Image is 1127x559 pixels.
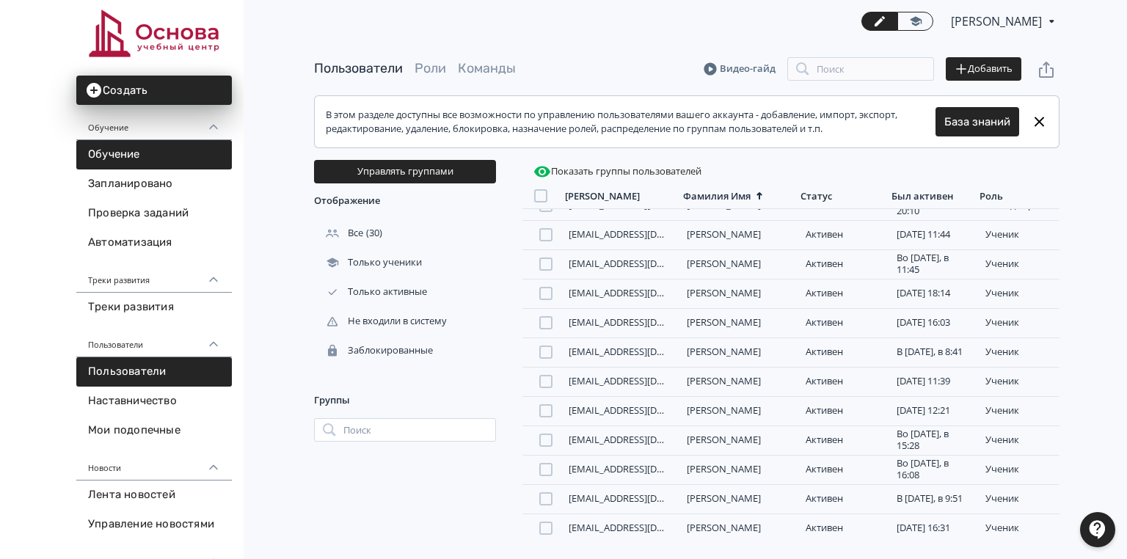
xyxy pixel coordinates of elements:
[687,521,761,534] a: [PERSON_NAME]
[935,107,1019,136] button: База знаний
[569,257,723,270] a: [EMAIL_ADDRESS][DOMAIN_NAME]
[806,346,883,358] div: Активен
[569,286,723,299] a: [EMAIL_ADDRESS][DOMAIN_NAME]
[806,200,883,211] div: Активен
[897,428,974,451] div: Во [DATE], в 15:28
[76,76,232,105] button: Создать
[88,9,220,58] img: https://files.teachbase.ru/system/account/58650/logo/medium-471ba71ffa36ee1a51d8ebf6775295e4.png
[806,288,883,299] div: Активен
[687,286,761,299] a: [PERSON_NAME]
[897,458,974,481] div: Во [DATE], в 16:08
[687,257,761,270] a: [PERSON_NAME]
[569,315,723,329] a: [EMAIL_ADDRESS][DOMAIN_NAME]
[897,317,974,329] div: [DATE] 16:03
[569,433,723,446] a: [EMAIL_ADDRESS][DOMAIN_NAME]
[76,510,232,539] a: Управление новостями
[944,114,1010,131] a: База знаний
[314,183,496,219] div: Отображение
[806,317,883,329] div: Активен
[314,160,496,183] button: Управлять группами
[569,521,723,534] a: [EMAIL_ADDRESS][DOMAIN_NAME]
[530,160,704,183] button: Показать группы пользователей
[687,433,761,446] a: [PERSON_NAME]
[897,229,974,241] div: [DATE] 11:44
[314,219,496,248] div: (30)
[951,12,1044,30] span: Анастасия Голубева
[806,258,883,270] div: Активен
[569,403,723,417] a: [EMAIL_ADDRESS][DOMAIN_NAME]
[569,462,723,475] a: [EMAIL_ADDRESS][DOMAIN_NAME]
[891,190,953,202] div: Был активен
[76,228,232,257] a: Автоматизация
[985,405,1054,417] div: ученик
[569,492,723,505] a: [EMAIL_ADDRESS][DOMAIN_NAME]
[985,288,1054,299] div: ученик
[314,344,436,357] div: Заблокированные
[897,522,974,534] div: [DATE] 16:31
[76,105,232,140] div: Обучение
[687,227,761,241] a: [PERSON_NAME]
[806,464,883,475] div: Активен
[985,376,1054,387] div: ученик
[946,57,1021,81] button: Добавить
[76,199,232,228] a: Проверка заданий
[1037,61,1055,78] svg: Экспорт пользователей файлом
[897,252,974,275] div: Во [DATE], в 11:45
[314,315,450,328] div: Не входили в систему
[76,481,232,510] a: Лента новостей
[687,374,761,387] a: [PERSON_NAME]
[980,190,1003,202] div: Роль
[683,190,751,202] div: Фамилия Имя
[687,345,761,358] a: [PERSON_NAME]
[76,387,232,416] a: Наставничество
[897,376,974,387] div: [DATE] 11:39
[569,345,723,358] a: [EMAIL_ADDRESS][DOMAIN_NAME]
[687,492,761,505] a: [PERSON_NAME]
[687,462,761,475] a: [PERSON_NAME]
[806,493,883,505] div: Активен
[806,434,883,446] div: Активен
[985,493,1054,505] div: ученик
[415,60,446,76] a: Роли
[985,434,1054,446] div: ученик
[806,405,883,417] div: Активен
[569,227,723,241] a: [EMAIL_ADDRESS][DOMAIN_NAME]
[76,140,232,169] a: Обучение
[76,357,232,387] a: Пользователи
[985,229,1054,241] div: ученик
[897,194,974,216] div: Во [DATE], в 20:10
[76,169,232,199] a: Запланировано
[687,315,761,329] a: [PERSON_NAME]
[314,383,496,418] div: Группы
[806,522,883,534] div: Активен
[897,493,974,505] div: В [DATE], в 9:51
[985,317,1054,329] div: ученик
[314,256,425,269] div: Только ученики
[687,403,761,417] a: [PERSON_NAME]
[565,190,640,202] div: [PERSON_NAME]
[985,522,1054,534] div: ученик
[76,257,232,293] div: Треки развития
[569,374,723,387] a: [EMAIL_ADDRESS][DOMAIN_NAME]
[897,405,974,417] div: [DATE] 12:21
[704,62,776,76] a: Видео-гайд
[76,416,232,445] a: Мои подопечные
[76,445,232,481] div: Новости
[897,346,974,358] div: В [DATE], в 8:41
[985,258,1054,270] div: ученик
[314,227,366,240] div: Все
[985,464,1054,475] div: ученик
[806,376,883,387] div: Активен
[985,346,1054,358] div: ученик
[897,12,933,31] a: Переключиться в режим ученика
[458,60,516,76] a: Команды
[76,293,232,322] a: Треки развития
[806,229,883,241] div: Активен
[800,190,832,202] div: Статус
[314,285,430,299] div: Только активные
[897,288,974,299] div: [DATE] 18:14
[76,322,232,357] div: Пользователи
[314,60,403,76] a: Пользователи
[326,108,935,136] div: В этом разделе доступны все возможности по управлению пользователями вашего аккаунта - добавление...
